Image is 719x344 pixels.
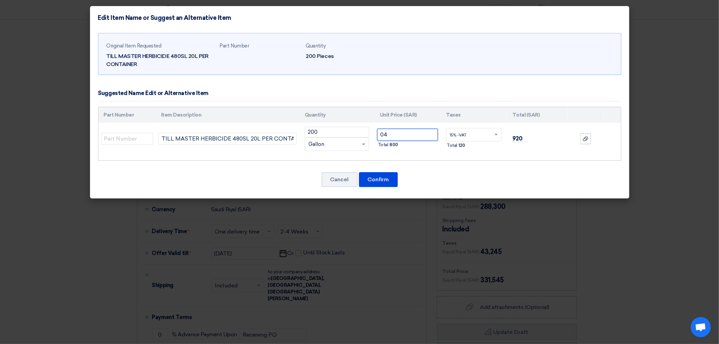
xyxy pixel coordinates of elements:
[98,14,231,22] h4: Edit Item Name or Suggest an Alternative Item
[691,317,711,337] a: Open chat
[107,42,214,50] div: Original Item Requested
[306,52,387,60] div: 200 Pieces
[98,107,156,123] th: Part Number
[377,129,438,141] input: Unit Price
[378,142,388,148] span: Total
[447,142,457,149] span: Total
[299,107,375,123] th: Quantity
[220,42,301,50] div: Part Number
[446,128,502,142] ng-select: VAT
[107,52,214,68] div: TILL MASTER HERBICIDE 480SL 20L PER CONTAINER
[359,172,398,187] button: Confirm
[308,140,324,148] span: Gallon
[389,142,398,148] span: 800
[98,89,209,98] div: Suggested Name Edit or Alternative Item
[507,107,568,123] th: Total (SAR)
[158,133,297,145] input: Add Item Description
[156,107,299,123] th: Item Description
[375,107,441,123] th: Unit Price (SAR)
[101,133,153,145] input: Part Number
[512,135,522,142] span: 920
[458,142,465,149] span: 120
[306,42,387,50] div: Quantity
[322,172,358,187] button: Cancel
[441,107,507,123] th: Taxes
[305,127,369,137] input: RFQ_STEP1.ITEMS.2.AMOUNT_TITLE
